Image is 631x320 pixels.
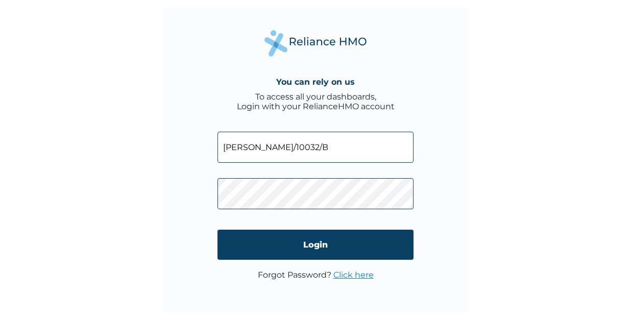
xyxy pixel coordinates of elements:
div: To access all your dashboards, Login with your RelianceHMO account [237,92,395,111]
p: Forgot Password? [258,270,374,280]
a: Click here [333,270,374,280]
input: Login [217,230,414,260]
img: Reliance Health's Logo [264,30,367,56]
input: Email address or HMO ID [217,132,414,163]
h4: You can rely on us [276,77,355,87]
